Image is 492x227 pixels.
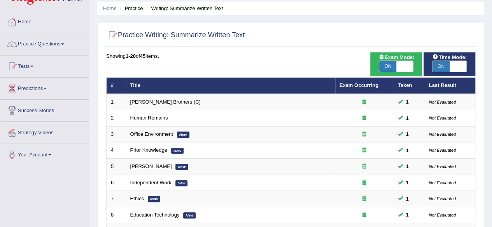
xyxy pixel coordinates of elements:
a: Home [0,11,89,31]
small: Not Evaluated [429,132,456,137]
span: You can still take this question [403,114,412,122]
td: 6 [107,175,126,191]
h2: Practice Writing: Summarize Written Text [106,29,245,41]
div: Exam occurring question [340,131,389,138]
th: Title [126,78,335,94]
div: Exam occurring question [340,211,389,219]
a: Your Account [0,144,89,163]
a: Home [103,5,117,11]
span: You can still take this question [403,162,412,170]
span: Time Mode: [429,53,470,61]
span: You can still take this question [403,130,412,138]
a: Success Stories [0,100,89,119]
b: 1-20 [126,53,136,59]
small: Not Evaluated [429,116,456,120]
a: [PERSON_NAME] [130,163,172,169]
a: Exam Occurring [340,82,378,88]
small: Not Evaluated [429,180,456,185]
th: # [107,78,126,94]
span: You can still take this question [403,195,412,203]
th: Last Result [425,78,475,94]
a: Independent Work [130,180,172,185]
small: Not Evaluated [429,164,456,169]
div: Show exams occurring in exams [370,52,422,76]
small: Not Evaluated [429,100,456,104]
th: Taken [394,78,425,94]
small: Not Evaluated [429,196,456,201]
div: Exam occurring question [340,195,389,203]
em: New [175,164,188,170]
div: Exam occurring question [340,179,389,187]
span: Exam Mode: [375,53,417,61]
td: 4 [107,142,126,159]
span: ON [379,61,396,72]
li: Writing: Summarize Written Text [144,5,223,12]
a: Predictions [0,78,89,97]
b: 45 [140,53,145,59]
a: [PERSON_NAME] Brothers (C) [130,99,201,105]
span: You can still take this question [403,211,412,219]
li: Practice [118,5,143,12]
div: Exam occurring question [340,114,389,122]
div: Exam occurring question [340,163,389,170]
a: Office Environment [130,131,173,137]
div: Exam occurring question [340,99,389,106]
div: Exam occurring question [340,147,389,154]
span: ON [432,61,450,72]
a: Education Technology [130,212,180,218]
span: You can still take this question [403,178,412,187]
td: 1 [107,94,126,110]
em: New [148,196,160,202]
td: 8 [107,207,126,223]
td: 7 [107,191,126,207]
div: Showing of items. [106,52,475,60]
span: You can still take this question [403,98,412,106]
small: Not Evaluated [429,213,456,217]
a: Strategy Videos [0,122,89,141]
a: Prior Knowledge [130,147,167,153]
td: 2 [107,110,126,126]
em: New [175,180,188,186]
em: New [177,132,189,138]
small: Not Evaluated [429,148,456,152]
a: Ethics [130,196,144,201]
a: Tests [0,55,89,75]
em: New [171,148,184,154]
td: 5 [107,159,126,175]
a: Human Remains [130,115,168,121]
td: 3 [107,126,126,142]
a: Practice Questions [0,33,89,53]
span: You can still take this question [403,146,412,154]
em: New [183,212,196,218]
